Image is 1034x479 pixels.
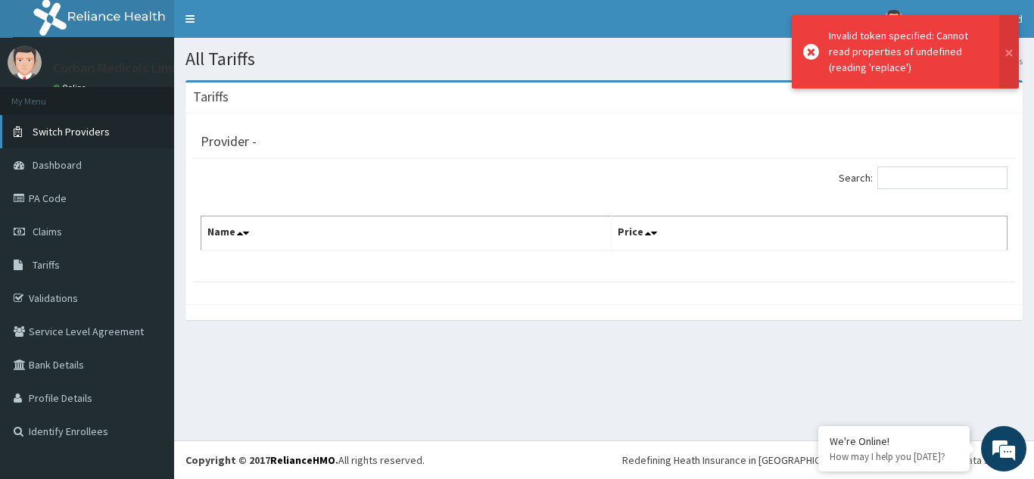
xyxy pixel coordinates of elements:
span: Corban Medicals Limited [912,12,1023,26]
footer: All rights reserved. [174,440,1034,479]
div: Invalid token specified: Cannot read properties of undefined (reading 'replace') [829,28,985,76]
th: Price [612,216,1008,251]
img: User Image [884,10,903,29]
th: Name [201,216,612,251]
a: Online [53,82,89,93]
span: Dashboard [33,158,82,172]
p: How may I help you today? [830,450,958,463]
div: Redefining Heath Insurance in [GEOGRAPHIC_DATA] using Telemedicine and Data Science! [622,453,1023,468]
h3: Provider - [201,135,257,148]
img: User Image [8,45,42,79]
h3: Tariffs [193,90,229,104]
div: We're Online! [830,434,958,448]
span: Tariffs [33,258,60,272]
a: RelianceHMO [270,453,335,467]
input: Search: [877,166,1008,189]
strong: Copyright © 2017 . [185,453,338,467]
span: Claims [33,225,62,238]
label: Search: [839,166,1008,189]
h1: All Tariffs [185,49,1023,69]
span: Switch Providers [33,125,110,138]
p: Corban Medicals Limited [53,61,196,75]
